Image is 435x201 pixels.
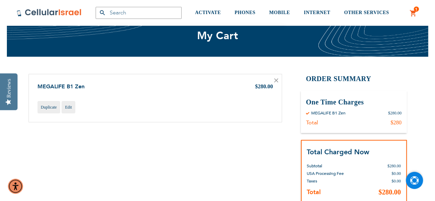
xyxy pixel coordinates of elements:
div: MEGALIFE B1 Zen [311,110,346,116]
h2: Order Summary [301,74,407,84]
img: Cellular Israel Logo [17,9,82,17]
div: $280.00 [388,110,402,116]
a: Duplicate [37,101,61,113]
span: PHONES [235,10,255,15]
span: My Cart [197,29,238,43]
a: MEGALIFE B1 Zen [37,83,85,90]
span: $280.00 [379,188,401,196]
div: Total [306,119,318,126]
span: Duplicate [41,105,57,110]
span: INTERNET [304,10,330,15]
strong: Total [307,188,321,197]
input: Search [96,7,182,19]
span: $280.00 [388,164,401,168]
div: $280 [391,119,402,126]
span: USA Processing Fee [307,171,344,176]
div: Reviews [6,79,12,98]
span: OTHER SERVICES [344,10,389,15]
span: ACTIVATE [195,10,221,15]
th: Subtotal [307,157,366,170]
h3: One Time Charges [306,98,402,107]
span: $280.00 [255,83,273,89]
div: Accessibility Menu [8,179,23,194]
span: MOBILE [269,10,290,15]
a: Edit [62,101,75,113]
span: $0.00 [392,171,401,176]
th: Taxes [307,177,366,185]
a: 1 [410,9,417,18]
span: Edit [65,105,72,110]
strong: Total Charged Now [307,147,369,157]
span: $0.00 [392,179,401,183]
span: 1 [415,7,417,12]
